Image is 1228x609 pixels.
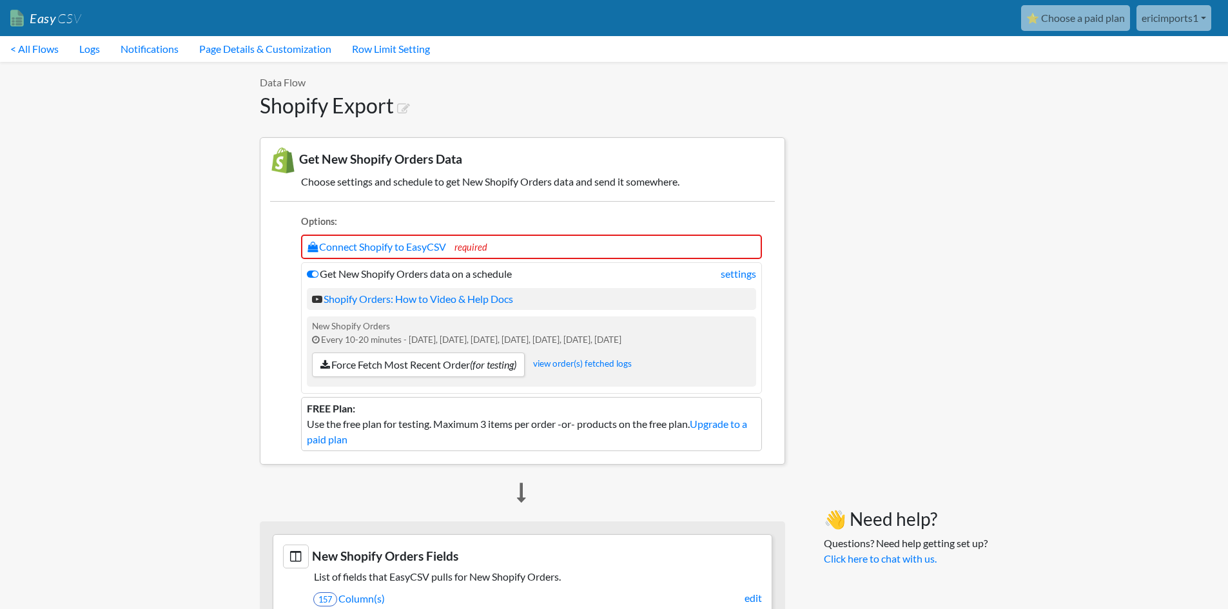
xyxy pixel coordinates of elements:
[533,358,632,369] a: view order(s) fetched logs
[189,36,342,62] a: Page Details & Customization
[745,590,762,606] a: edit
[283,570,762,583] h5: List of fields that EasyCSV pulls for New Shopify Orders.
[10,5,81,32] a: EasyCSV
[342,36,440,62] a: Row Limit Setting
[824,552,937,565] a: Click here to chat with us.
[1021,5,1130,31] a: ⭐ Choose a paid plan
[110,36,189,62] a: Notifications
[307,402,355,414] b: FREE Plan:
[69,36,110,62] a: Logs
[270,148,775,173] h3: Get New Shopify Orders Data
[283,545,762,568] h3: New Shopify Orders Fields
[312,293,513,305] a: Shopify Orders: How to Video & Help Docs
[312,353,525,377] a: Force Fetch Most Recent Order(for testing)
[1136,5,1211,31] a: ericimports1
[824,508,988,530] h3: 👋 Need help?
[307,240,446,253] a: Connect Shopify to EasyCSV
[301,262,762,394] li: Get New Shopify Orders data on a schedule
[824,536,988,566] p: Questions? Need help getting set up?
[260,93,785,118] h1: Shopify Export
[313,592,337,606] span: 157
[307,316,756,387] div: New Shopify Orders Every 10-20 minutes - [DATE], [DATE], [DATE], [DATE], [DATE], [DATE], [DATE]
[260,75,785,90] p: Data Flow
[454,242,487,253] span: required
[721,266,756,282] a: settings
[270,175,775,188] h5: Choose settings and schedule to get New Shopify Orders data and send it somewhere.
[270,148,296,173] img: New Shopify Orders
[307,418,747,445] a: Upgrade to a paid plan
[470,358,516,371] i: (for testing)
[301,397,762,451] li: Use the free plan for testing. Maximum 3 items per order -or- products on the free plan.
[301,215,762,232] li: Options:
[56,10,81,26] span: CSV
